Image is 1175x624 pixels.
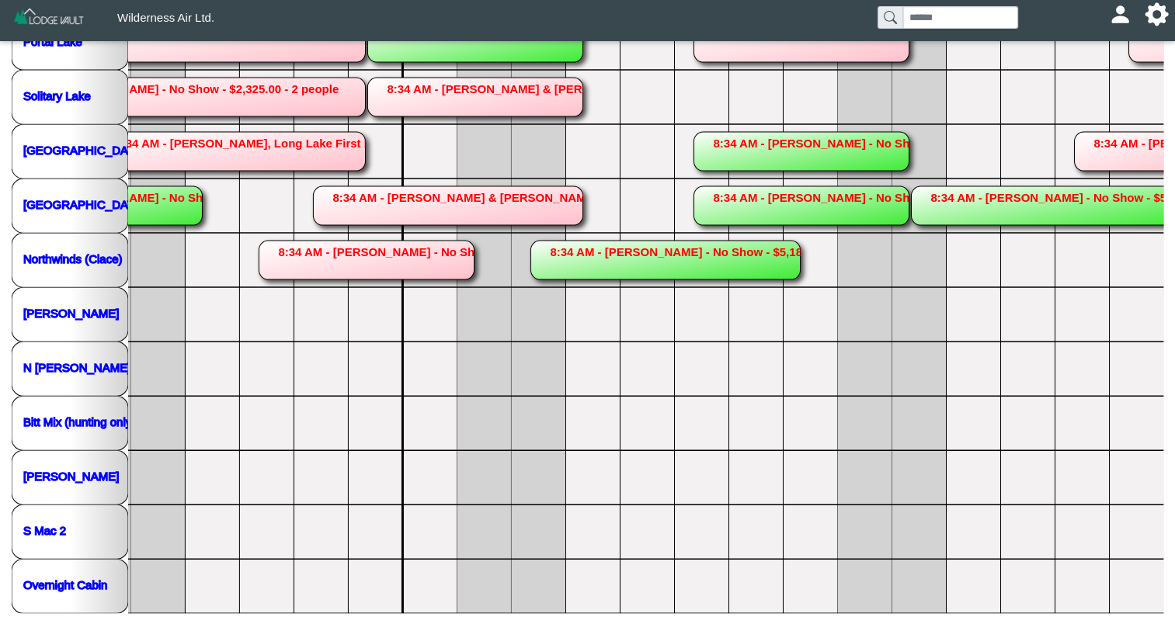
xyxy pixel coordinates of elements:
a: Bitt Mix (hunting only) [23,414,135,428]
img: Z [12,6,86,33]
a: [PERSON_NAME] [23,306,119,319]
svg: search [884,11,896,23]
svg: person fill [1114,9,1126,20]
a: Portal Lake [23,34,82,47]
a: Overnight Cabin [23,577,107,591]
a: [GEOGRAPHIC_DATA] [23,143,144,156]
a: [GEOGRAPHIC_DATA] [23,197,144,210]
a: [PERSON_NAME] [23,469,119,482]
a: Solitary Lake [23,88,91,102]
a: N [PERSON_NAME] (hunting only) [23,360,204,373]
a: S Mac 2 [23,523,66,536]
svg: gear fill [1151,9,1163,20]
a: Northwinds (Clace) [23,251,123,265]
